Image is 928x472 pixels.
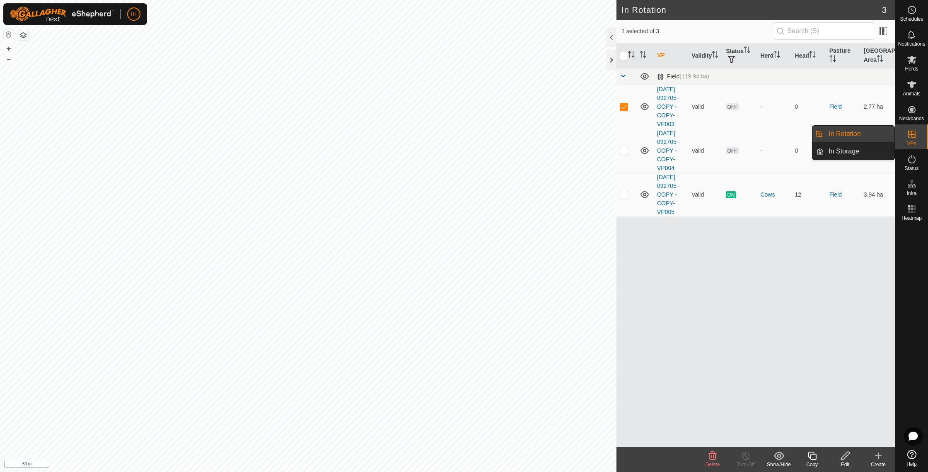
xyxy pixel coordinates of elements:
[621,27,774,36] span: 1 selected of 3
[773,52,780,59] p-sorticon: Activate to sort
[275,461,307,469] a: Privacy Policy
[907,141,916,146] span: VPs
[812,143,894,160] li: In Storage
[904,166,918,171] span: Status
[10,7,114,22] img: Gallagher Logo
[895,447,928,470] a: Help
[688,129,723,173] td: Valid
[829,129,860,139] span: In Rotation
[792,85,826,129] td: 0
[905,66,918,71] span: Herds
[829,56,836,63] p-sorticon: Activate to sort
[829,461,862,468] div: Edit
[621,5,882,15] h2: In Rotation
[862,461,895,468] div: Create
[4,44,14,54] button: +
[744,48,750,54] p-sorticon: Activate to sort
[688,173,723,217] td: Valid
[812,126,894,142] li: In Rotation
[18,30,28,40] button: Map Layers
[829,146,859,156] span: In Storage
[4,30,14,40] button: Reset Map
[729,461,762,468] div: Turn Off
[760,102,788,111] div: -
[317,461,341,469] a: Contact Us
[824,126,894,142] a: In Rotation
[657,73,709,80] div: Field
[829,103,842,110] a: Field
[679,73,709,80] span: (119.94 ha)
[809,52,816,59] p-sorticon: Activate to sort
[860,173,895,217] td: 3.94 ha
[726,147,738,154] span: OFF
[906,462,917,467] span: Help
[826,43,860,68] th: Pasture
[906,191,916,196] span: Infra
[900,17,923,22] span: Schedules
[688,43,723,68] th: Validity
[829,191,842,198] a: Field
[657,130,680,171] a: [DATE] 092705 - COPY - COPY-VP004
[723,43,757,68] th: Status
[898,41,925,46] span: Notifications
[757,43,791,68] th: Herd
[899,116,924,121] span: Neckbands
[792,43,826,68] th: Head
[760,146,788,155] div: -
[131,10,137,19] span: IH
[726,103,738,110] span: OFF
[628,52,635,59] p-sorticon: Activate to sort
[657,86,680,127] a: [DATE] 092705 - COPY - COPY-VP003
[4,54,14,64] button: –
[657,174,680,215] a: [DATE] 092705 - COPY - COPY-VP005
[792,173,826,217] td: 12
[882,4,887,16] span: 3
[901,216,922,221] span: Heatmap
[706,462,720,467] span: Delete
[903,91,921,96] span: Animals
[860,43,895,68] th: [GEOGRAPHIC_DATA] Area
[877,56,883,63] p-sorticon: Activate to sort
[860,85,895,129] td: 2.77 ha
[654,43,688,68] th: VP
[726,191,736,198] span: ON
[824,143,894,160] a: In Storage
[688,85,723,129] td: Valid
[712,52,718,59] p-sorticon: Activate to sort
[795,461,829,468] div: Copy
[640,52,646,59] p-sorticon: Activate to sort
[760,190,788,199] div: Cows
[774,22,874,40] input: Search (S)
[762,461,795,468] div: Show/Hide
[792,129,826,173] td: 0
